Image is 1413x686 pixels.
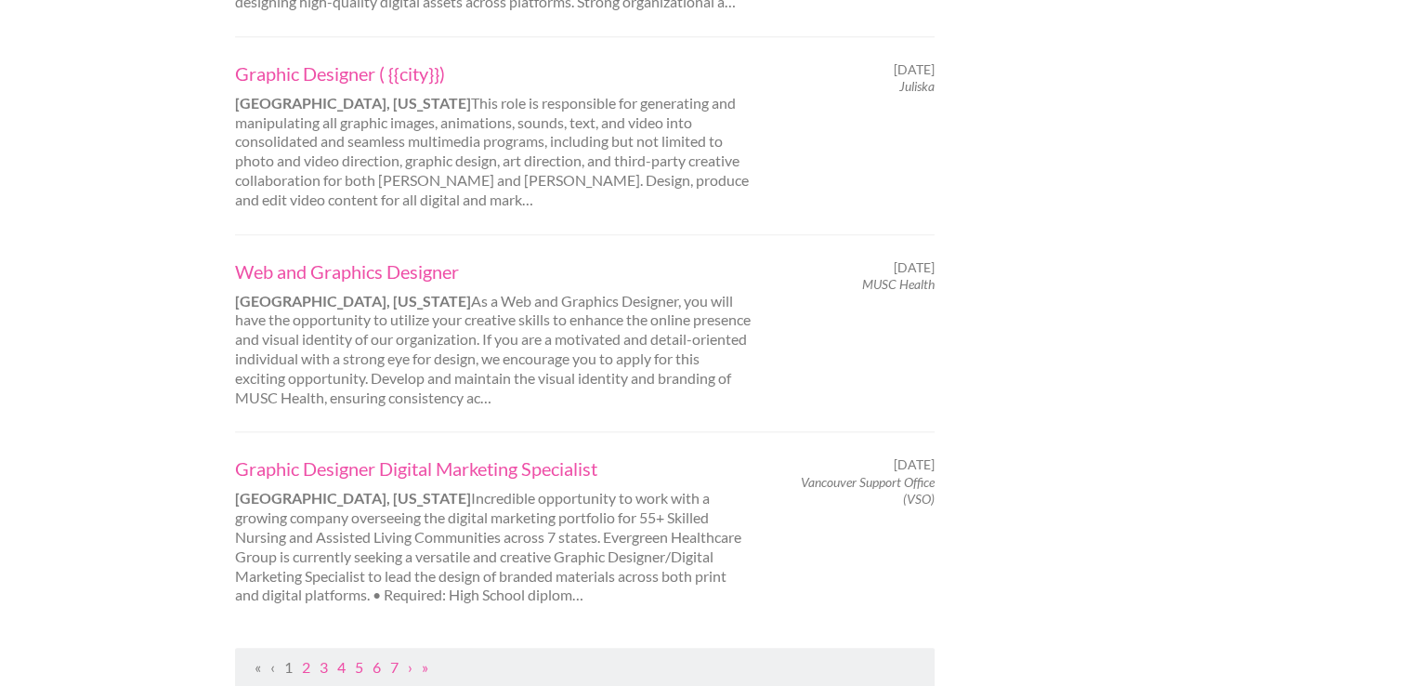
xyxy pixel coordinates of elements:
[235,292,471,310] strong: [GEOGRAPHIC_DATA], [US_STATE]
[894,61,935,78] span: [DATE]
[390,658,399,676] a: Page 7
[862,276,935,292] em: MUSC Health
[320,658,328,676] a: Page 3
[235,61,752,86] a: Graphic Designer ( {{city}})
[219,456,768,605] div: Incredible opportunity to work with a growing company overseeing the digital marketing portfolio ...
[422,658,428,676] a: Last Page, Page 12
[373,658,381,676] a: Page 6
[235,94,471,112] strong: [GEOGRAPHIC_DATA], [US_STATE]
[899,78,935,94] em: Juliska
[284,658,293,676] a: Page 1
[235,489,471,507] strong: [GEOGRAPHIC_DATA], [US_STATE]
[894,259,935,276] span: [DATE]
[337,658,346,676] a: Page 4
[255,658,261,676] span: First Page
[894,456,935,473] span: [DATE]
[219,61,768,210] div: This role is responsible for generating and manipulating all graphic images, animations, sounds, ...
[408,658,412,676] a: Next Page
[235,456,752,481] a: Graphic Designer Digital Marketing Specialist
[270,658,275,676] span: Previous Page
[801,474,935,507] em: Vancouver Support Office (VSO)
[355,658,363,676] a: Page 5
[302,658,310,676] a: Page 2
[235,259,752,284] a: Web and Graphics Designer
[219,259,768,408] div: As a Web and Graphics Designer, you will have the opportunity to utilize your creative skills to ...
